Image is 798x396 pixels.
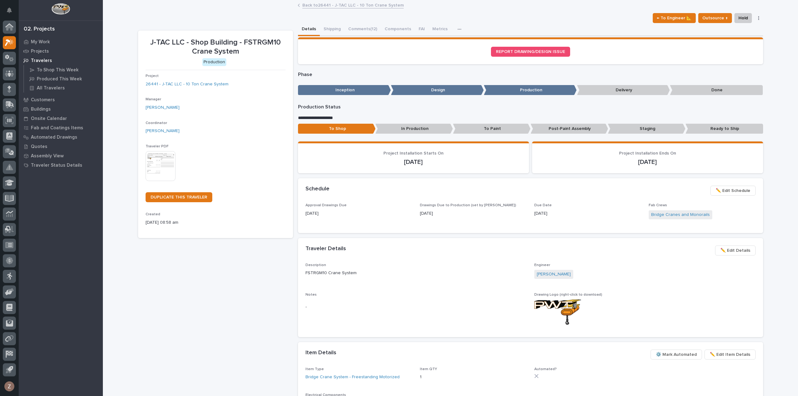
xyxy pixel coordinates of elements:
[651,350,702,360] button: ⚙️ Mark Automated
[298,23,320,36] button: Details
[710,186,756,196] button: ✏️ Edit Schedule
[146,38,286,56] p: J-TAC LLC - Shop Building - FSTRGM10 Crane System
[720,247,750,254] span: ✏️ Edit Details
[31,135,77,140] p: Automated Drawings
[302,1,404,8] a: Back to26441 - J-TAC LLC - 10 Ton Crane System
[534,293,602,297] span: Drawing Logo (right-click to download)
[37,76,82,82] p: Produced This Week
[31,163,82,168] p: Traveler Status Details
[305,158,522,166] p: [DATE]
[484,85,577,95] p: Production
[531,124,608,134] p: Post-Paint Assembly
[31,153,64,159] p: Assembly View
[3,4,16,17] button: Notifications
[19,95,103,104] a: Customers
[24,83,103,92] a: All Travelers
[534,367,557,371] span: Automated?
[685,124,763,134] p: Ready to Ship
[8,7,16,17] div: Notifications
[305,263,326,267] span: Description
[415,23,429,36] button: FAI
[146,128,180,134] a: [PERSON_NAME]
[146,212,160,216] span: Created
[298,124,376,134] p: To Shop
[383,151,444,155] span: Project Installation Starts On
[146,121,167,125] span: Coordinator
[391,85,484,95] p: Design
[305,203,347,207] span: Approval Drawings Due
[19,37,103,46] a: My Work
[31,39,50,45] p: My Work
[24,26,55,33] div: 02. Projects
[31,107,51,112] p: Buildings
[298,72,763,78] p: Phase
[305,350,336,356] h2: Item Details
[420,367,437,371] span: Item QTY
[19,142,103,151] a: Quotes
[534,210,641,217] p: [DATE]
[491,47,570,57] a: REPORT DRAWING/DESIGN ISSUE
[146,145,169,148] span: Traveler PDF
[715,246,756,255] button: ✏️ Edit Details
[19,132,103,142] a: Automated Drawings
[146,81,228,88] a: 26441 - J-TAC LLC - 10 Ton Crane System
[19,56,103,65] a: Travelers
[670,85,763,95] p: Done
[305,367,324,371] span: Item Type
[653,13,696,23] button: ← To Engineer 📐
[420,210,527,217] p: [DATE]
[37,85,65,91] p: All Travelers
[698,13,732,23] button: Outsource ↑
[19,160,103,170] a: Traveler Status Details
[649,203,667,207] span: Fab Crews
[151,195,207,199] span: DUPLICATE THIS TRAVELER
[702,14,728,22] span: Outsource ↑
[146,98,161,101] span: Manager
[651,212,710,218] a: Bridge Cranes and Monorails
[656,351,697,358] span: ⚙️ Mark Automated
[19,123,103,132] a: Fab and Coatings Items
[31,97,55,103] p: Customers
[305,270,527,276] p: FSTRGM10 Crane System
[537,271,571,278] a: [PERSON_NAME]
[19,114,103,123] a: Onsite Calendar
[19,46,103,56] a: Projects
[375,124,453,134] p: In Production
[305,210,412,217] p: [DATE]
[320,23,344,36] button: Shipping
[657,14,692,22] span: ← To Engineer 📐
[24,74,103,83] a: Produced This Week
[453,124,531,134] p: To Paint
[534,299,581,325] img: u4iuTWFsSP0U3zkxlonUv3gxVC-9ma8-u6jeyDyi_FM
[146,104,180,111] a: [PERSON_NAME]
[31,49,49,54] p: Projects
[31,144,47,150] p: Quotes
[619,151,676,155] span: Project Installation Ends On
[534,263,550,267] span: Engineer
[31,125,83,131] p: Fab and Coatings Items
[420,203,516,207] span: Drawings Due to Production (set by [PERSON_NAME])
[420,374,527,380] p: 1
[734,13,752,23] button: Hold
[344,23,381,36] button: Comments (12)
[305,293,317,297] span: Notes
[24,65,103,74] a: To Shop This Week
[146,219,286,226] p: [DATE] 08:58 am
[305,186,329,193] h2: Schedule
[19,151,103,160] a: Assembly View
[146,192,212,202] a: DUPLICATE THIS TRAVELER
[496,50,565,54] span: REPORT DRAWING/DESIGN ISSUE
[710,351,750,358] span: ✏️ Edit Item Details
[716,187,750,194] span: ✏️ Edit Schedule
[429,23,451,36] button: Metrics
[19,104,103,114] a: Buildings
[704,350,756,360] button: ✏️ Edit Item Details
[738,14,748,22] span: Hold
[305,304,527,310] p: -
[608,124,685,134] p: Staging
[381,23,415,36] button: Components
[305,246,346,252] h2: Traveler Details
[31,116,67,122] p: Onsite Calendar
[534,203,552,207] span: Due Date
[540,158,756,166] p: [DATE]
